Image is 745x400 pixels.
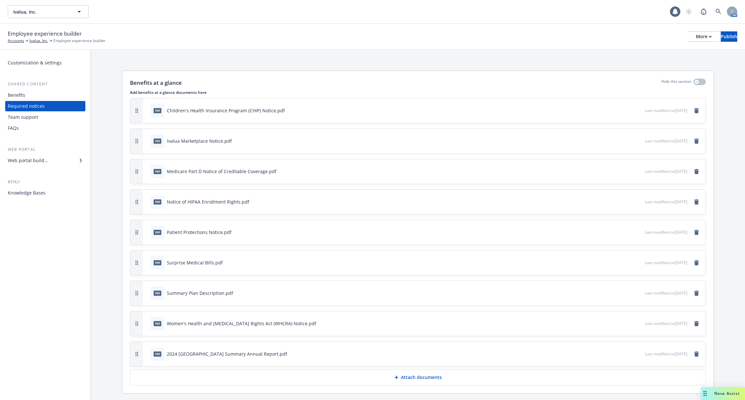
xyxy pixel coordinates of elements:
a: remove [693,289,700,297]
div: Required notices [8,101,45,111]
a: Team support [5,112,85,122]
div: Surprise Medical Bills.pdf [167,259,223,266]
div: Benefits [8,90,25,100]
span: pdf [154,139,161,143]
button: preview file [637,107,642,114]
a: Required notices [5,101,85,111]
button: download file [626,107,632,114]
div: Web portal builder [8,155,48,166]
span: pdf [154,321,161,326]
a: Search [712,5,725,18]
div: Children's Health Insurance Program (CHIP) Notice.pdf [167,107,285,114]
a: remove [693,259,700,267]
p: Attach documents [401,374,442,381]
button: download file [626,290,632,296]
button: preview file [637,259,642,266]
button: preview file [637,198,642,205]
button: preview file [637,229,642,236]
a: Ivalua, Inc. [29,38,48,44]
div: Summary Plan Description.pdf [167,290,233,296]
span: pdf [154,108,161,113]
span: Last modified on [DATE] [645,138,687,144]
span: pdf [154,291,161,295]
span: Employee experience builder [8,29,82,38]
a: Start snowing [682,5,695,18]
p: Hide this section [661,79,691,87]
a: Customization & settings [5,58,85,68]
span: Last modified on [DATE] [645,351,687,357]
button: preview file [637,168,642,175]
button: Nova Assist [701,387,745,400]
div: Notice of HIPAA Enrollment Rights.pdf [167,198,249,205]
span: pdf [154,169,161,174]
div: 2024 [GEOGRAPHIC_DATA] Summary Annual Report.pdf [167,350,287,357]
span: Last modified on [DATE] [645,321,687,326]
div: Ivalua Marketplace Notice.pdf [167,138,232,144]
button: download file [626,229,632,236]
button: preview file [637,320,642,327]
div: Women's Health and [MEDICAL_DATA] Rights Act (WHCRA) Notice.pdf [167,320,316,327]
a: Benefits [5,90,85,100]
div: Patient Protections Notice.pdf [167,229,232,236]
a: remove [693,107,700,115]
span: Employee experience builder [53,38,106,44]
div: FAQs [8,123,19,133]
a: remove [693,137,700,145]
button: Ivalua, Inc. [8,5,89,18]
span: pdf [154,230,161,235]
span: pdf [154,199,161,204]
button: download file [626,259,632,266]
span: pdf [154,351,161,356]
span: Ivalua, Inc. [13,8,69,15]
div: Publish [721,32,737,41]
span: Nova Assist [714,391,740,396]
button: download file [626,198,632,205]
div: Shared content [5,81,85,87]
button: preview file [637,290,642,296]
a: remove [693,198,700,206]
span: Last modified on [DATE] [645,108,687,113]
div: Medicare Part D Notice of Creditable Coverage.pdf [167,168,276,175]
a: remove [693,168,700,175]
div: Team support [8,112,38,122]
p: Add benefits at a glance documents here [130,90,706,95]
span: Last modified on [DATE] [645,229,687,235]
button: Attach documents [130,369,706,385]
a: Web portal builder [5,155,85,166]
button: Publish [721,31,737,42]
div: Customization & settings [8,58,62,68]
button: download file [626,320,632,327]
a: Knowledge Bases [5,188,85,198]
div: Knowledge Bases [8,188,46,198]
a: Accounts [8,38,24,44]
button: download file [626,138,632,144]
button: More [688,31,719,42]
a: remove [693,228,700,236]
span: Last modified on [DATE] [645,169,687,174]
span: Last modified on [DATE] [645,199,687,205]
p: Benefits at a glance [130,79,182,87]
a: FAQs [5,123,85,133]
div: Drag to move [701,387,709,400]
span: Last modified on [DATE] [645,260,687,265]
button: download file [626,168,632,175]
span: Last modified on [DATE] [645,290,687,296]
button: preview file [637,138,642,144]
button: download file [626,350,632,357]
div: Benji [5,179,85,185]
a: remove [693,320,700,328]
button: preview file [637,350,642,357]
a: remove [693,350,700,358]
div: Web portal [5,146,85,153]
div: More [696,32,712,41]
a: Report a Bug [697,5,710,18]
span: pdf [154,260,161,265]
